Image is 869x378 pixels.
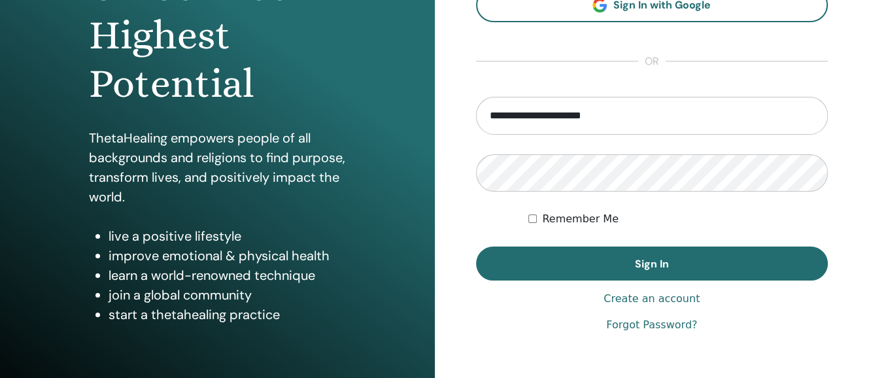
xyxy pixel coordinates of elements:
li: join a global community [109,285,346,305]
li: start a thetahealing practice [109,305,346,324]
li: live a positive lifestyle [109,226,346,246]
button: Sign In [476,247,828,281]
div: Keep me authenticated indefinitely or until I manually logout [528,211,828,227]
span: or [638,54,666,69]
a: Create an account [604,291,700,307]
a: Forgot Password? [606,317,697,333]
li: improve emotional & physical health [109,246,346,266]
p: ThetaHealing empowers people of all backgrounds and religions to find purpose, transform lives, a... [89,128,346,207]
span: Sign In [635,257,669,271]
li: learn a world-renowned technique [109,266,346,285]
label: Remember Me [542,211,619,227]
